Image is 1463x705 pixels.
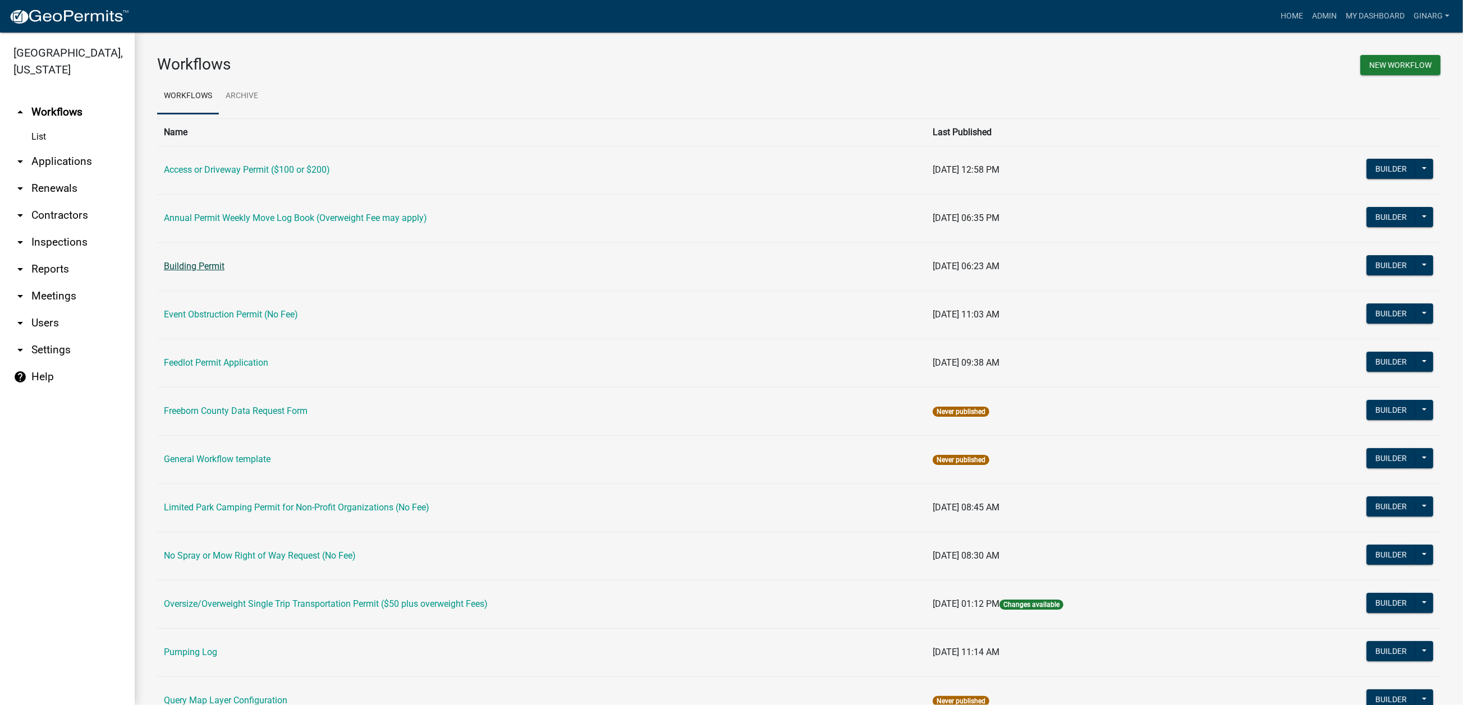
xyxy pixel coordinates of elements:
span: [DATE] 11:03 AM [933,309,999,320]
span: [DATE] 01:12 PM [933,598,999,609]
span: [DATE] 08:45 AM [933,502,999,513]
button: Builder [1366,255,1416,275]
a: Freeborn County Data Request Form [164,406,308,416]
i: help [13,370,27,384]
button: Builder [1366,641,1416,661]
button: Builder [1366,545,1416,565]
a: Pumping Log [164,647,217,657]
span: [DATE] 09:38 AM [933,357,999,368]
a: Admin [1308,6,1341,27]
button: Builder [1366,303,1416,324]
a: My Dashboard [1341,6,1409,27]
i: arrow_drop_down [13,262,27,276]
i: arrow_drop_down [13,155,27,168]
a: Event Obstruction Permit (No Fee) [164,309,298,320]
a: No Spray or Mow Right of Way Request (No Fee) [164,550,356,561]
span: Never published [933,455,989,465]
button: Builder [1366,448,1416,468]
a: Limited Park Camping Permit for Non-Profit Organizations (No Fee) [164,502,429,513]
h3: Workflows [157,55,791,74]
span: [DATE] 08:30 AM [933,550,999,561]
span: Changes available [999,600,1063,610]
th: Name [157,118,926,146]
i: arrow_drop_down [13,209,27,222]
button: Builder [1366,207,1416,227]
a: General Workflow template [164,454,270,464]
button: New Workflow [1360,55,1441,75]
i: arrow_drop_down [13,236,27,249]
a: Access or Driveway Permit ($100 or $200) [164,164,330,175]
button: Builder [1366,496,1416,517]
span: [DATE] 11:14 AM [933,647,999,657]
span: [DATE] 12:58 PM [933,164,999,175]
a: ginarg [1409,6,1454,27]
a: Annual Permit Weekly Move Log Book (Overweight Fee may apply) [164,213,427,223]
button: Builder [1366,352,1416,372]
i: arrow_drop_down [13,316,27,330]
button: Builder [1366,400,1416,420]
i: arrow_drop_up [13,105,27,119]
i: arrow_drop_down [13,182,27,195]
button: Builder [1366,159,1416,179]
i: arrow_drop_down [13,289,27,303]
span: [DATE] 06:35 PM [933,213,999,223]
a: Workflows [157,79,219,114]
a: Home [1276,6,1308,27]
a: Oversize/Overweight Single Trip Transportation Permit ($50 plus overweight Fees) [164,598,488,609]
a: Feedlot Permit Application [164,357,268,368]
th: Last Published [926,118,1255,146]
i: arrow_drop_down [13,343,27,357]
button: Builder [1366,593,1416,613]
a: Archive [219,79,265,114]
span: Never published [933,407,989,417]
span: [DATE] 06:23 AM [933,261,999,271]
a: Building Permit [164,261,224,271]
